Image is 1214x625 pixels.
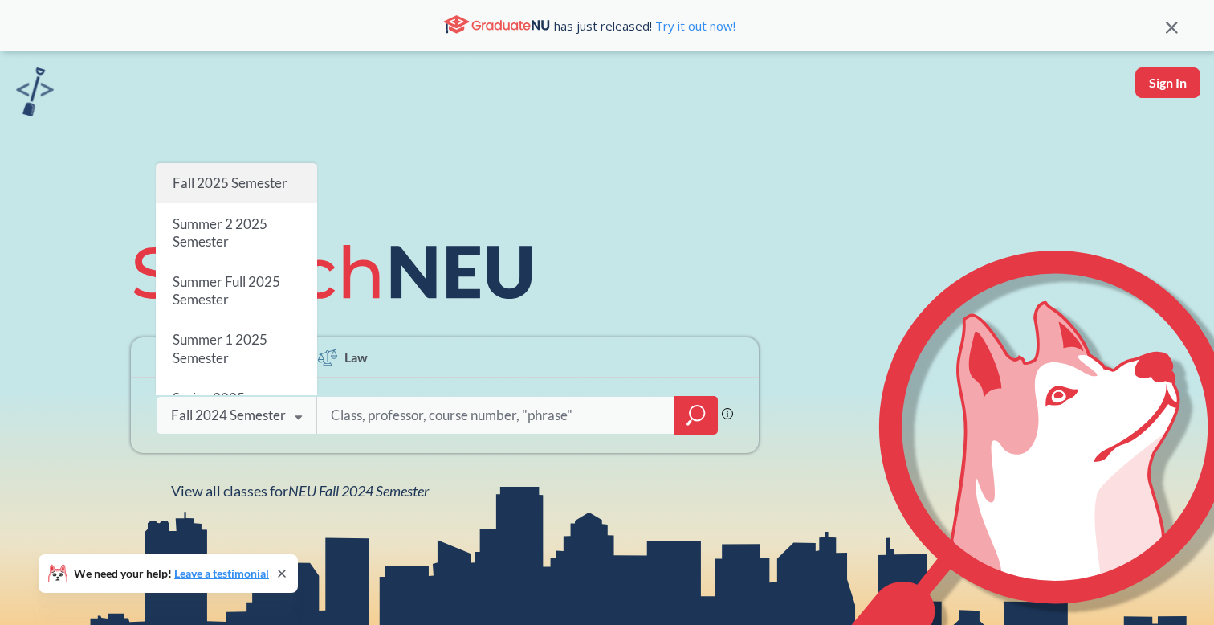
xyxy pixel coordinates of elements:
[74,568,269,579] span: We need your help!
[16,67,54,121] a: sandbox logo
[288,482,429,500] span: NEU Fall 2024 Semester
[329,398,663,432] input: Class, professor, course number, "phrase"
[173,273,280,308] span: Summer Full 2025 Semester
[173,390,245,424] span: Spring 2025 Semester
[171,482,429,500] span: View all classes for
[344,348,368,366] span: Law
[674,396,718,435] div: magnifying glass
[554,17,735,35] span: has just released!
[174,566,269,580] a: Leave a testimonial
[171,406,286,424] div: Fall 2024 Semester
[686,404,706,427] svg: magnifying glass
[173,174,287,191] span: Fall 2025 Semester
[1135,67,1200,98] button: Sign In
[173,215,267,250] span: Summer 2 2025 Semester
[16,67,54,116] img: sandbox logo
[173,332,267,366] span: Summer 1 2025 Semester
[652,18,735,34] a: Try it out now!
